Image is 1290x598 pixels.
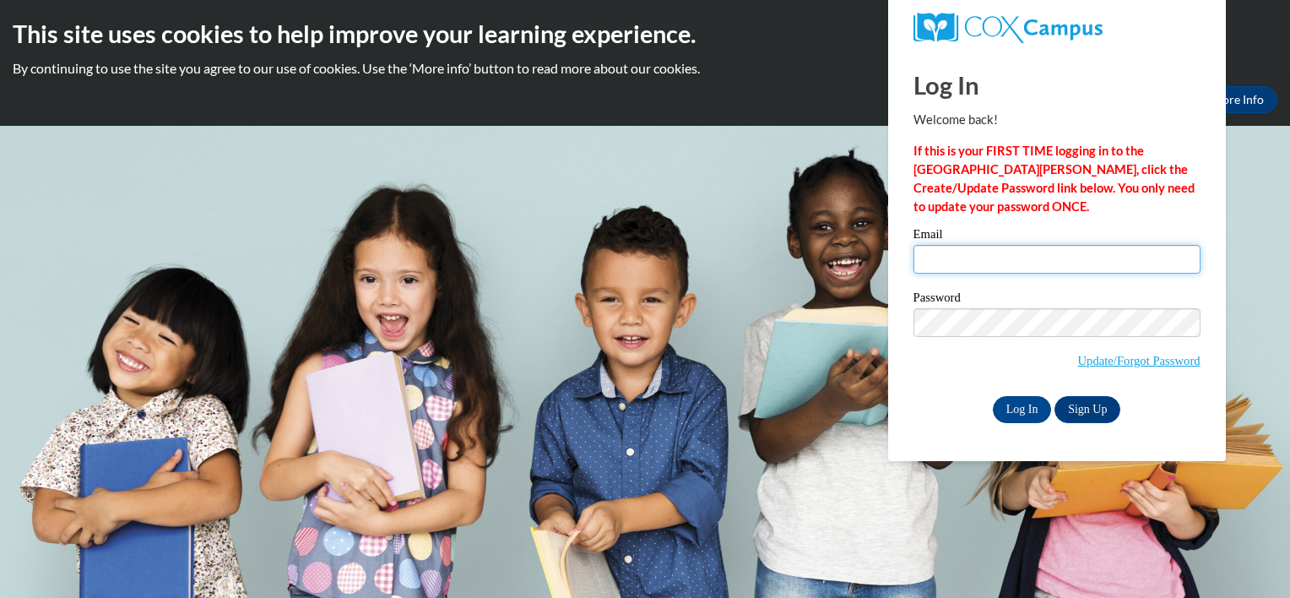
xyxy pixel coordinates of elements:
[913,68,1201,102] h1: Log In
[13,17,1277,51] h2: This site uses cookies to help improve your learning experience.
[1054,396,1120,423] a: Sign Up
[1078,354,1201,367] a: Update/Forgot Password
[913,13,1103,43] img: COX Campus
[1198,86,1277,113] a: More Info
[13,59,1277,78] p: By continuing to use the site you agree to our use of cookies. Use the ‘More info’ button to read...
[913,13,1201,43] a: COX Campus
[913,111,1201,129] p: Welcome back!
[913,228,1201,245] label: Email
[913,144,1195,214] strong: If this is your FIRST TIME logging in to the [GEOGRAPHIC_DATA][PERSON_NAME], click the Create/Upd...
[913,291,1201,308] label: Password
[993,396,1052,423] input: Log In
